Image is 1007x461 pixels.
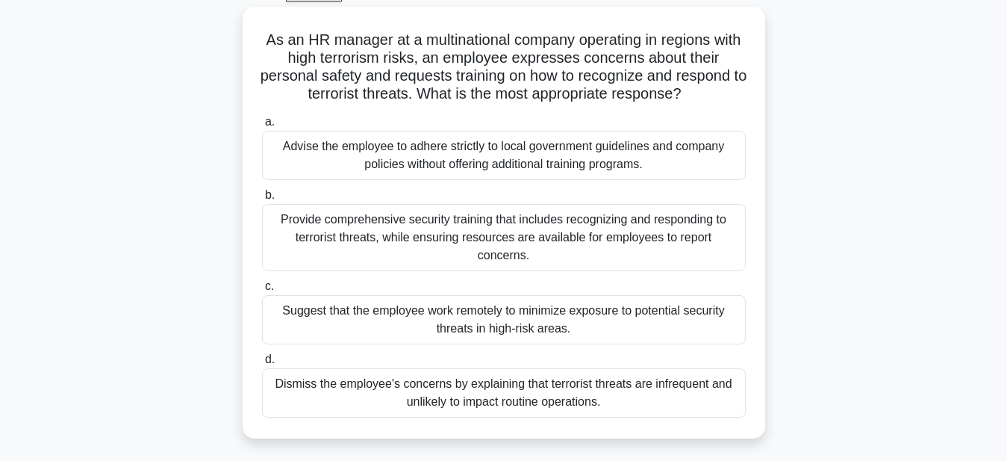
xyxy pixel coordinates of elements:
div: Suggest that the employee work remotely to minimize exposure to potential security threats in hig... [262,295,746,344]
div: Advise the employee to adhere strictly to local government guidelines and company policies withou... [262,131,746,180]
span: a. [265,115,275,128]
span: d. [265,353,275,365]
span: c. [265,279,274,292]
h5: As an HR manager at a multinational company operating in regions with high terrorism risks, an em... [261,31,747,104]
div: Provide comprehensive security training that includes recognizing and responding to terrorist thr... [262,204,746,271]
div: Dismiss the employee's concerns by explaining that terrorist threats are infrequent and unlikely ... [262,368,746,418]
span: b. [265,188,275,201]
